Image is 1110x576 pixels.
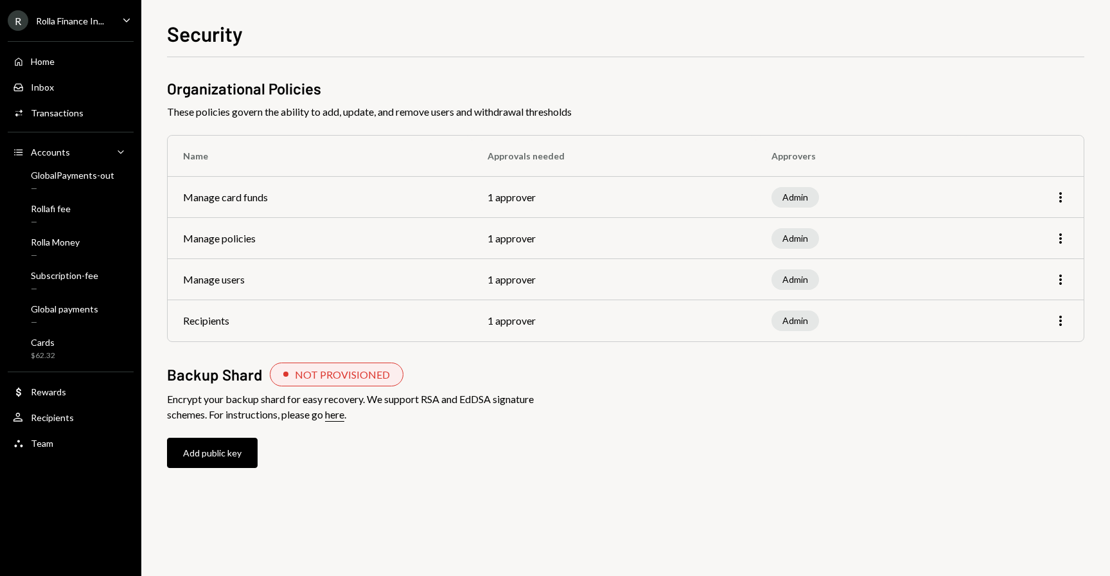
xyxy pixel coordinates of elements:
div: Admin [771,310,819,331]
div: Team [31,438,53,449]
div: Recipients [31,412,74,423]
td: 1 approver [472,300,756,341]
div: NOT PROVISIONED [295,368,390,381]
div: — [31,217,71,228]
div: — [31,183,114,194]
span: These policies govern the ability to add, update, and remove users and withdrawal thresholds [167,104,1084,120]
td: 1 approver [472,259,756,300]
div: Rollafi fee [31,203,71,214]
div: GlobalPayments-out [31,170,114,181]
a: here [325,408,344,422]
div: — [31,250,80,261]
div: Admin [771,228,819,249]
td: Manage policies [168,218,472,259]
div: Transactions [31,107,84,118]
td: Manage users [168,259,472,300]
a: Inbox [8,75,134,98]
div: Subscription-fee [31,270,98,281]
h2: Organizational Policies [167,78,321,99]
a: GlobalPayments-out— [8,166,134,197]
a: Rolla Money— [8,233,134,264]
h1: Security [167,21,243,46]
th: Approvers [756,136,962,177]
div: Rewards [31,386,66,397]
div: Rolla Money [31,237,80,248]
a: Subscription-fee— [8,266,134,297]
a: Global payments— [8,300,134,330]
div: Admin [771,187,819,208]
a: Transactions [8,101,134,124]
td: 1 approver [472,218,756,259]
td: 1 approver [472,177,756,218]
div: Rolla Finance In... [36,15,104,26]
a: Rollafi fee— [8,199,134,230]
div: Admin [771,269,819,290]
a: Accounts [8,140,134,163]
div: Encrypt your backup shard for easy recovery. We support RSA and EdDSA signature schemes. For inst... [167,392,534,422]
div: R [8,10,28,31]
a: Recipients [8,406,134,429]
button: Add public key [167,438,258,468]
td: Recipients [168,300,472,341]
a: Home [8,50,134,73]
div: Home [31,56,55,67]
div: Global payments [31,303,98,314]
div: Inbox [31,82,54,93]
div: Accounts [31,147,70,157]
a: Rewards [8,380,134,403]
td: Manage card funds [168,177,472,218]
th: Approvals needed [472,136,756,177]
th: Name [168,136,472,177]
a: Cards$62.32 [8,333,134,364]
div: $62.32 [31,350,55,361]
h2: Backup Shard [167,364,262,385]
a: Team [8,431,134,455]
div: — [31,283,98,294]
div: Cards [31,337,55,348]
div: — [31,317,98,328]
